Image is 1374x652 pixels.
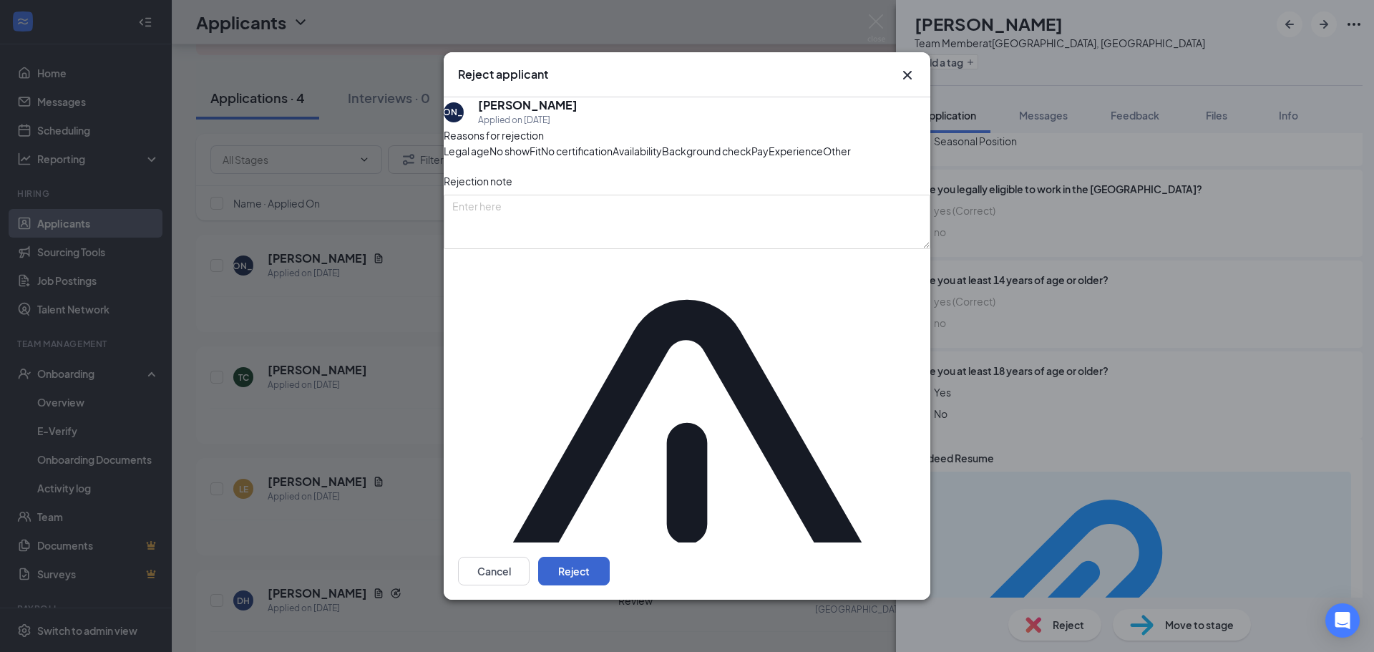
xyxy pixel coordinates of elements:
span: Experience [769,143,823,159]
span: Availability [613,143,662,159]
span: Background check [662,143,751,159]
span: Other [823,143,851,159]
h3: Reject applicant [458,67,548,82]
button: Cancel [458,557,530,585]
button: Close [899,67,916,84]
div: Open Intercom Messenger [1325,603,1360,638]
span: No certification [541,143,613,159]
span: Fit [530,143,541,159]
div: [PERSON_NAME] [417,106,491,118]
span: Pay [751,143,769,159]
span: Rejection note [444,175,512,188]
span: Legal age [444,143,489,159]
h5: [PERSON_NAME] [478,97,578,113]
div: Applied on [DATE] [478,113,578,127]
button: Reject [538,557,610,585]
span: Reasons for rejection [444,129,544,142]
svg: Cross [899,67,916,84]
span: No show [489,143,530,159]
